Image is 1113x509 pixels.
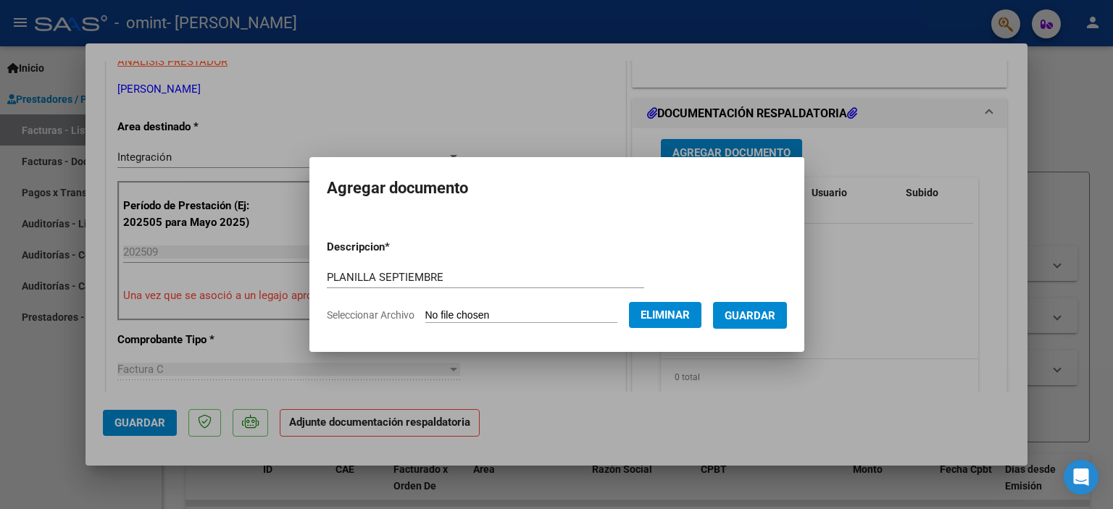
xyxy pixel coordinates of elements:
[725,309,775,322] span: Guardar
[641,308,690,321] span: Eliminar
[327,174,787,202] h2: Agregar documento
[629,302,701,328] button: Eliminar
[327,309,414,321] span: Seleccionar Archivo
[327,239,465,256] p: Descripcion
[713,302,787,329] button: Guardar
[1064,460,1099,495] div: Open Intercom Messenger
